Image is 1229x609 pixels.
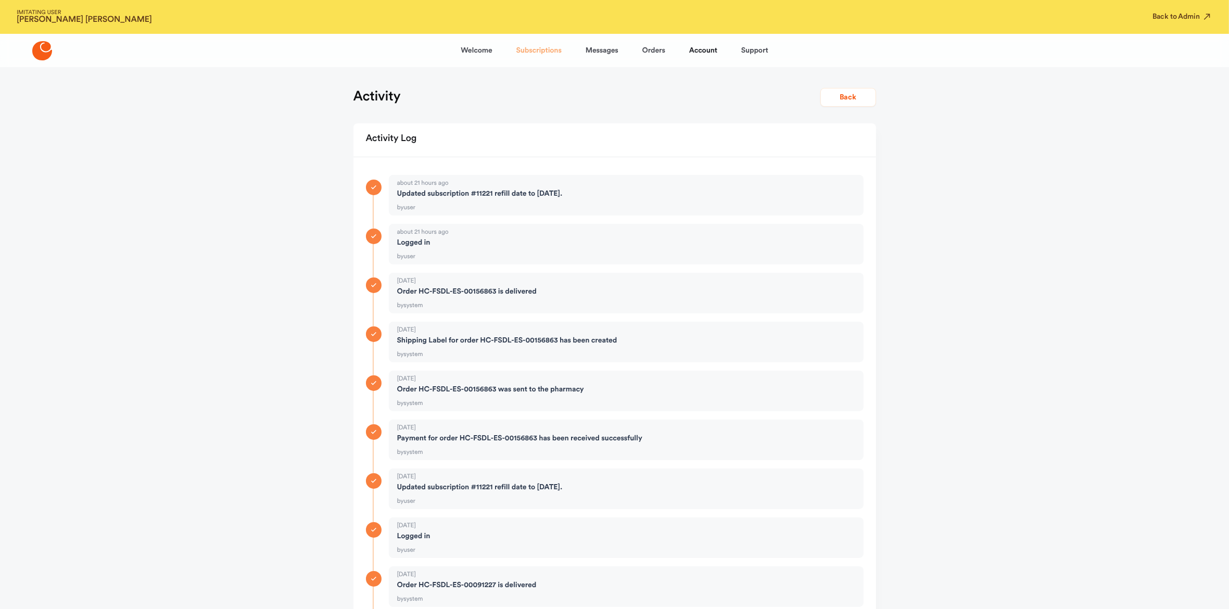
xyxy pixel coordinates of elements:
strong: updated subscription #11221 refill date to [DATE]. [397,482,563,492]
span: system [403,449,423,455]
strong: Shipping Label for order HC-FSDL-ES-00156863 has been created [397,335,617,346]
span: [DATE] [397,375,420,384]
span: about 21 hours ago [397,179,453,188]
strong: order HC-FSDL-ES-00156863 was sent to the pharmacy [397,384,584,395]
a: Orders [642,38,665,63]
span: [DATE] [397,424,420,433]
span: by [397,253,420,260]
span: IMITATING USER [17,10,152,16]
a: Support [741,38,768,63]
strong: order HC-FSDL-ES-00091227 is delivered [397,580,537,590]
span: [DATE] [397,570,420,580]
button: Back [820,88,876,107]
span: about 21 hours ago [397,228,453,237]
span: user [403,205,415,211]
span: [DATE] [397,326,420,335]
span: by [397,498,420,505]
strong: logged in [397,237,430,248]
a: Messages [586,38,618,63]
span: by [397,351,427,358]
span: by [397,449,427,456]
span: system [403,596,423,602]
span: by [397,595,427,603]
span: system [403,351,423,358]
span: user [403,253,415,260]
strong: [PERSON_NAME] [PERSON_NAME] [17,16,152,24]
button: Back to Admin [1152,11,1212,22]
a: Welcome [461,38,492,63]
span: system [403,400,423,407]
span: [DATE] [397,522,420,531]
span: by [397,547,420,554]
span: by [397,400,427,407]
a: Account [689,38,717,63]
strong: updated subscription #11221 refill date to [DATE]. [397,188,563,199]
strong: logged in [397,531,430,541]
span: user [403,547,415,553]
strong: payment for order HC-FSDL-ES-00156863 has been received successfully [397,433,642,443]
span: user [403,498,415,504]
span: [DATE] [397,277,420,286]
span: [DATE] [397,473,420,482]
span: system [403,302,423,309]
h2: Activity Log [366,130,417,148]
span: by [397,302,427,309]
span: by [397,204,420,211]
a: Subscriptions [516,38,562,63]
strong: order HC-FSDL-ES-00156863 is delivered [397,286,537,297]
h1: Activity [353,88,401,105]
